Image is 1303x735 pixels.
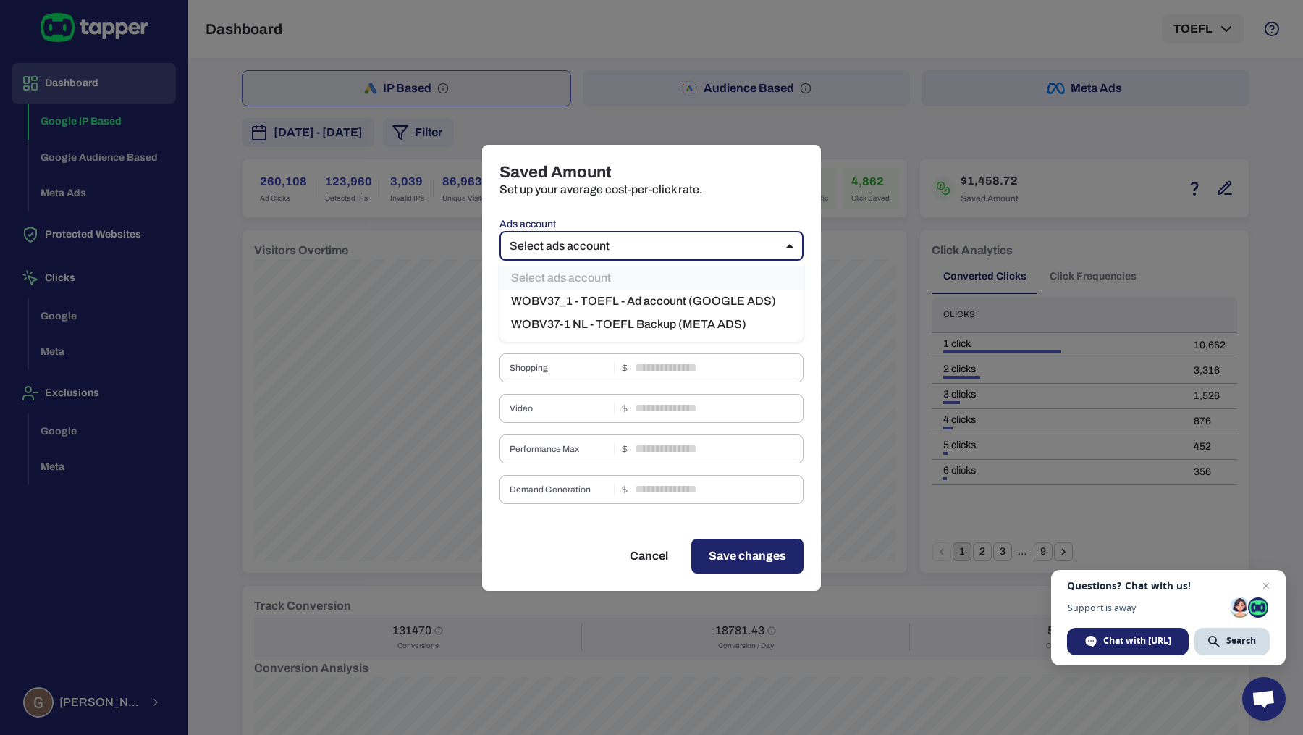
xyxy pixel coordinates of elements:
[1067,628,1189,655] div: Chat with tapper.ai
[1242,677,1286,721] div: Open chat
[1257,577,1275,595] span: Close chat
[1067,602,1225,613] span: Support is away
[1067,580,1270,592] span: Questions? Chat with us!
[499,290,804,313] li: WOBV37_1 - TOEFL - Ad account (GOOGLE ADS)
[499,313,804,336] li: WOBV37-1 NL - TOEFL Backup (META ADS)
[1194,628,1270,655] div: Search
[1103,634,1171,647] span: Chat with [URL]
[1226,634,1256,647] span: Search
